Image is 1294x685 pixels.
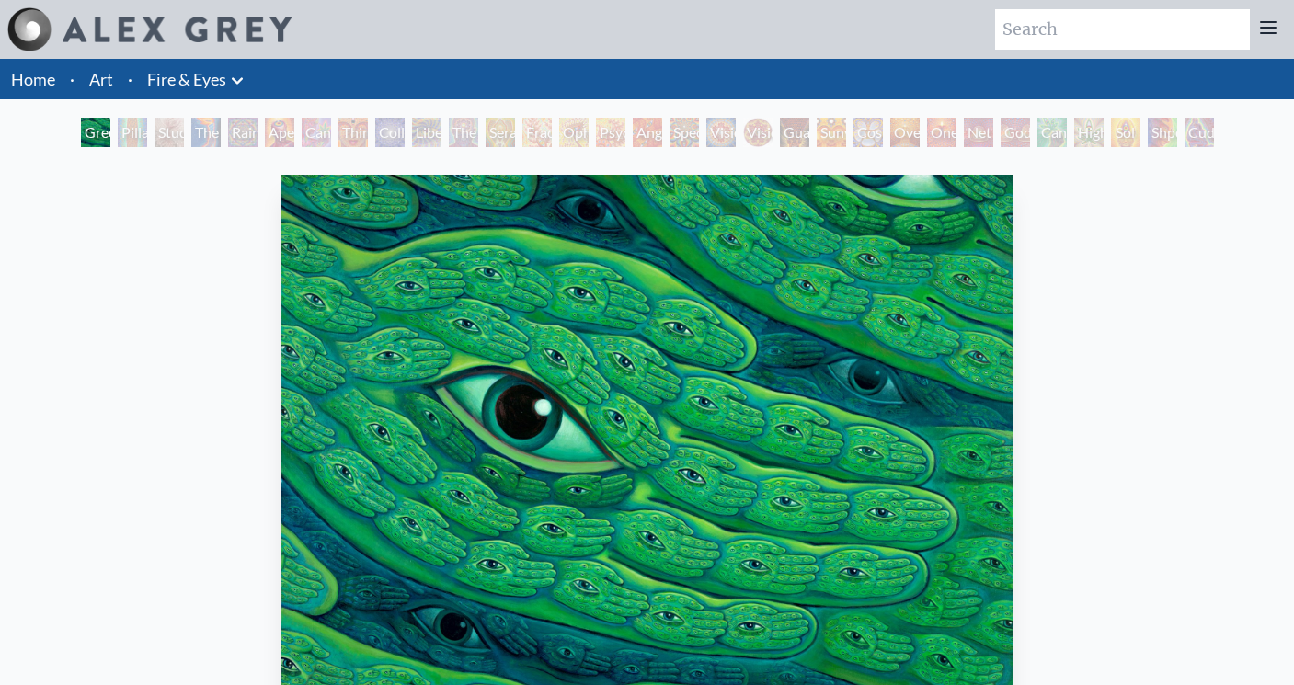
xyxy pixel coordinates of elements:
[780,118,809,147] div: Guardian of Infinite Vision
[596,118,625,147] div: Psychomicrograph of a Fractal Paisley Cherub Feather Tip
[338,118,368,147] div: Third Eye Tears of Joy
[412,118,441,147] div: Liberation Through Seeing
[995,9,1250,50] input: Search
[81,118,110,147] div: Green Hand
[964,118,993,147] div: Net of Being
[1001,118,1030,147] div: Godself
[375,118,405,147] div: Collective Vision
[147,66,226,92] a: Fire & Eyes
[449,118,478,147] div: The Seer
[633,118,662,147] div: Angel Skin
[890,118,920,147] div: Oversoul
[1111,118,1140,147] div: Sol Invictus
[120,59,140,99] li: ·
[1185,118,1214,147] div: Cuddle
[118,118,147,147] div: Pillar of Awareness
[191,118,221,147] div: The Torch
[522,118,552,147] div: Fractal Eyes
[1148,118,1177,147] div: Shpongled
[1037,118,1067,147] div: Cannafist
[927,118,956,147] div: One
[228,118,258,147] div: Rainbow Eye Ripple
[265,118,294,147] div: Aperture
[853,118,883,147] div: Cosmic Elf
[155,118,184,147] div: Study for the Great Turn
[706,118,736,147] div: Vision Crystal
[89,66,113,92] a: Art
[11,69,55,89] a: Home
[817,118,846,147] div: Sunyata
[1074,118,1104,147] div: Higher Vision
[559,118,589,147] div: Ophanic Eyelash
[670,118,699,147] div: Spectral Lotus
[486,118,515,147] div: Seraphic Transport Docking on the Third Eye
[743,118,773,147] div: Vision [PERSON_NAME]
[302,118,331,147] div: Cannabis Sutra
[63,59,82,99] li: ·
